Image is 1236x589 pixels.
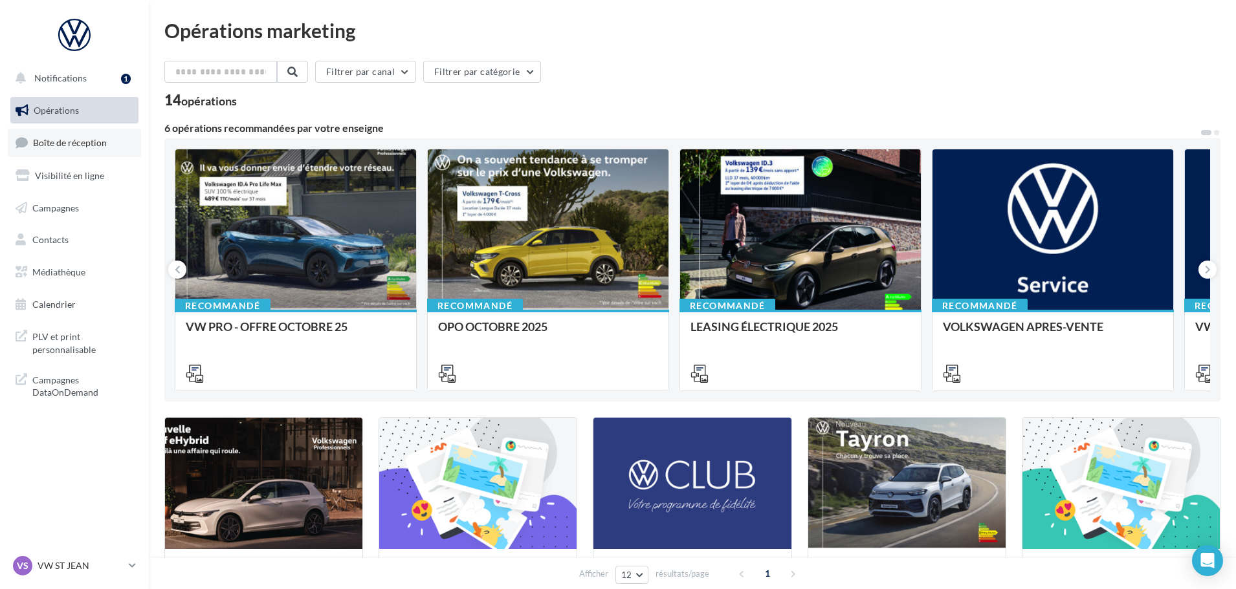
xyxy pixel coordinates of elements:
span: Visibilité en ligne [35,170,104,181]
div: Recommandé [679,299,775,313]
div: VOLKSWAGEN APRES-VENTE [943,320,1163,346]
div: Recommandé [175,299,270,313]
span: 12 [621,570,632,580]
span: Campagnes DataOnDemand [32,371,133,399]
a: Campagnes DataOnDemand [8,366,141,404]
div: LEASING ÉLECTRIQUE 2025 [690,320,910,346]
span: Afficher [579,568,608,580]
span: 1 [757,563,778,584]
p: VW ST JEAN [38,559,124,572]
a: Calendrier [8,291,141,318]
a: Contacts [8,226,141,253]
div: Open Intercom Messenger [1192,545,1223,576]
span: Opérations [34,105,79,116]
span: Campagnes [32,202,79,213]
span: VS [17,559,28,572]
div: Recommandé [427,299,523,313]
span: résultats/page [656,568,709,580]
a: VS VW ST JEAN [10,553,138,578]
a: Médiathèque [8,259,141,286]
button: Notifications 1 [8,65,136,92]
div: 14 [164,93,237,107]
a: Campagnes [8,195,141,222]
a: Opérations [8,97,141,124]
a: Boîte de réception [8,129,141,156]
span: Notifications [34,72,87,83]
a: PLV et print personnalisable [8,323,141,361]
span: PLV et print personnalisable [32,328,133,356]
div: 1 [121,74,131,84]
button: 12 [615,566,648,584]
button: Filtrer par catégorie [423,61,541,83]
span: Boîte de réception [33,137,107,148]
div: Recommandé [932,299,1028,313]
span: Contacts [32,234,69,245]
div: VW PRO - OFFRE OCTOBRE 25 [186,320,406,346]
a: Visibilité en ligne [8,162,141,189]
div: OPO OCTOBRE 2025 [438,320,658,346]
div: 6 opérations recommandées par votre enseigne [164,123,1200,133]
span: Médiathèque [32,266,85,277]
button: Filtrer par canal [315,61,416,83]
span: Calendrier [32,299,76,310]
div: Opérations marketing [164,21,1220,40]
div: opérations [181,95,237,107]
